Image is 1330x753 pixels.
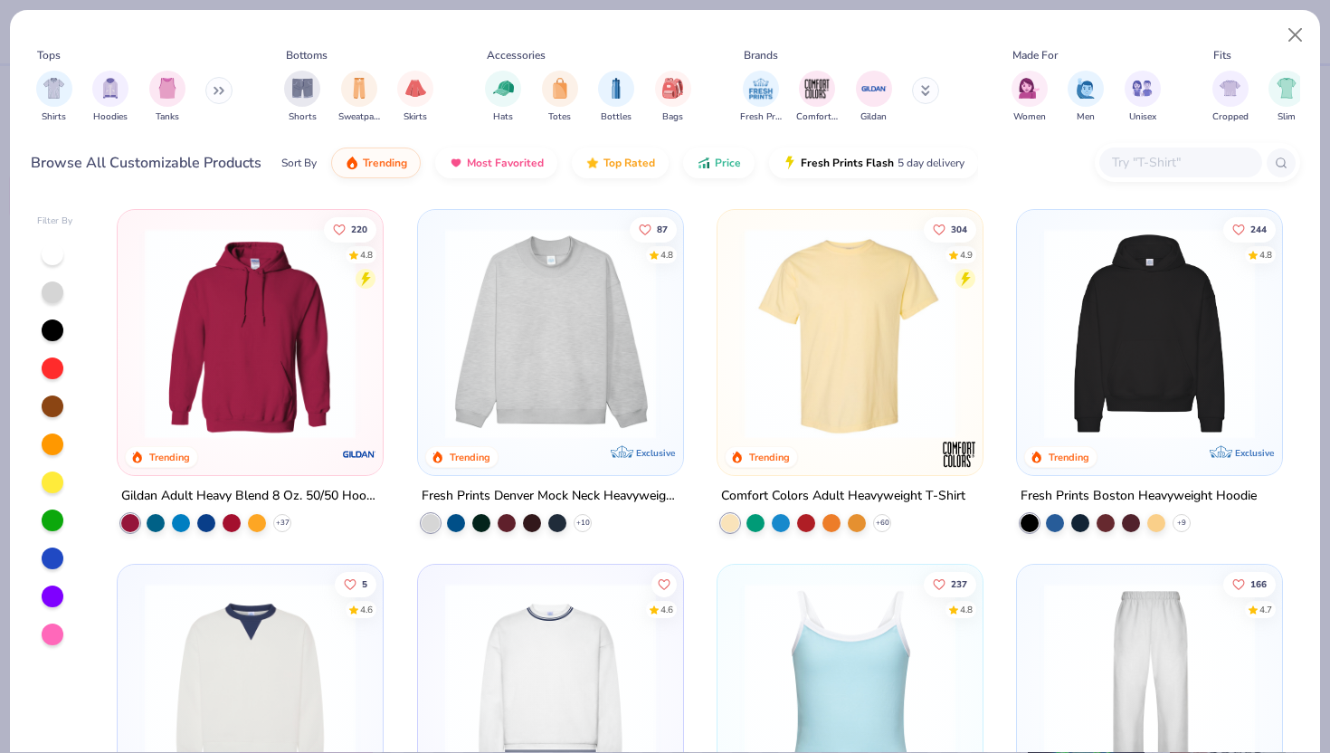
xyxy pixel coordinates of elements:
[960,604,973,617] div: 4.8
[1068,71,1104,124] button: filter button
[783,156,797,170] img: flash.gif
[683,148,755,178] button: Price
[284,71,320,124] button: filter button
[572,148,669,178] button: Top Rated
[740,71,782,124] button: filter button
[351,224,367,234] span: 220
[1278,18,1313,52] button: Close
[1125,71,1161,124] div: filter for Unisex
[598,71,634,124] button: filter button
[36,71,72,124] button: filter button
[951,580,967,589] span: 237
[485,71,521,124] div: filter for Hats
[964,228,1193,439] img: e55d29c3-c55d-459c-bfd9-9b1c499ab3c6
[769,148,978,178] button: Fresh Prints Flash5 day delivery
[92,71,128,124] button: filter button
[1220,78,1240,99] img: Cropped Image
[37,47,61,63] div: Tops
[803,75,831,102] img: Comfort Colors Image
[924,216,976,242] button: Like
[338,110,380,124] span: Sweatpants
[276,518,290,529] span: + 37
[485,71,521,124] button: filter button
[1235,447,1274,459] span: Exclusive
[550,78,570,99] img: Totes Image
[136,228,365,439] img: 01756b78-01f6-4cc6-8d8a-3c30c1a0c8ac
[856,71,892,124] button: filter button
[736,228,964,439] img: 029b8af0-80e6-406f-9fdc-fdf898547912
[92,71,128,124] div: filter for Hoodies
[1212,71,1249,124] button: filter button
[860,75,888,102] img: Gildan Image
[449,156,463,170] img: most_fav.gif
[149,71,185,124] div: filter for Tanks
[31,152,261,174] div: Browse All Customizable Products
[404,110,427,124] span: Skirts
[960,248,973,262] div: 4.9
[1012,71,1048,124] div: filter for Women
[665,228,894,439] img: a90f7c54-8796-4cb2-9d6e-4e9644cfe0fe
[941,436,977,472] img: Comfort Colors logo
[43,78,64,99] img: Shirts Image
[1212,110,1249,124] span: Cropped
[801,156,894,170] span: Fresh Prints Flash
[286,47,328,63] div: Bottoms
[603,156,655,170] span: Top Rated
[715,156,741,170] span: Price
[655,71,691,124] div: filter for Bags
[636,447,675,459] span: Exclusive
[542,71,578,124] div: filter for Totes
[1132,78,1153,99] img: Unisex Image
[493,78,514,99] img: Hats Image
[157,78,177,99] img: Tanks Image
[721,485,965,508] div: Comfort Colors Adult Heavyweight T-Shirt
[1110,152,1249,173] input: Try "T-Shirt"
[796,71,838,124] button: filter button
[1077,110,1095,124] span: Men
[345,156,359,170] img: trending.gif
[875,518,888,529] span: + 60
[1277,78,1297,99] img: Slim Image
[1013,110,1046,124] span: Women
[331,148,421,178] button: Trending
[324,216,376,242] button: Like
[1068,71,1104,124] div: filter for Men
[1076,78,1096,99] img: Men Image
[487,47,546,63] div: Accessories
[436,228,665,439] img: f5d85501-0dbb-4ee4-b115-c08fa3845d83
[467,156,544,170] span: Most Favorited
[1035,228,1264,439] img: 91acfc32-fd48-4d6b-bdad-a4c1a30ac3fc
[660,604,672,617] div: 4.6
[898,153,964,174] span: 5 day delivery
[1012,71,1048,124] button: filter button
[1223,216,1276,242] button: Like
[360,604,373,617] div: 4.6
[796,110,838,124] span: Comfort Colors
[651,572,676,597] button: Like
[1213,47,1231,63] div: Fits
[363,156,407,170] span: Trending
[405,78,426,99] img: Skirts Image
[93,110,128,124] span: Hoodies
[629,216,676,242] button: Like
[856,71,892,124] div: filter for Gildan
[281,155,317,171] div: Sort By
[951,224,967,234] span: 304
[1268,71,1305,124] div: filter for Slim
[740,110,782,124] span: Fresh Prints
[149,71,185,124] button: filter button
[860,110,887,124] span: Gildan
[289,110,317,124] span: Shorts
[575,518,589,529] span: + 10
[1223,572,1276,597] button: Like
[744,47,778,63] div: Brands
[121,485,379,508] div: Gildan Adult Heavy Blend 8 Oz. 50/50 Hooded Sweatshirt
[360,248,373,262] div: 4.8
[338,71,380,124] button: filter button
[349,78,369,99] img: Sweatpants Image
[1177,518,1186,529] span: + 9
[924,572,976,597] button: Like
[1250,224,1267,234] span: 244
[601,110,632,124] span: Bottles
[1125,71,1161,124] button: filter button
